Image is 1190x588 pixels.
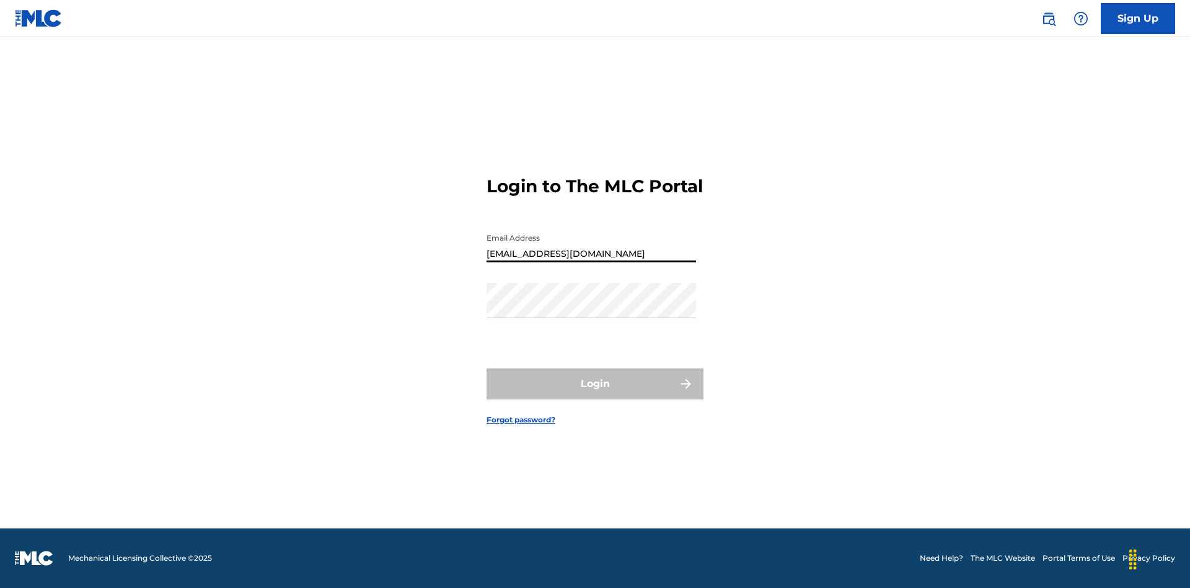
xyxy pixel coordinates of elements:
[487,414,555,425] a: Forgot password?
[1128,528,1190,588] iframe: Chat Widget
[1036,6,1061,31] a: Public Search
[1122,553,1175,564] a: Privacy Policy
[1041,11,1056,26] img: search
[971,553,1035,564] a: The MLC Website
[15,9,63,27] img: MLC Logo
[1101,3,1175,34] a: Sign Up
[487,176,703,197] h3: Login to The MLC Portal
[1073,11,1088,26] img: help
[68,553,212,564] span: Mechanical Licensing Collective © 2025
[15,551,53,566] img: logo
[1123,541,1143,578] div: Drag
[920,553,963,564] a: Need Help?
[1069,6,1093,31] div: Help
[1042,553,1115,564] a: Portal Terms of Use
